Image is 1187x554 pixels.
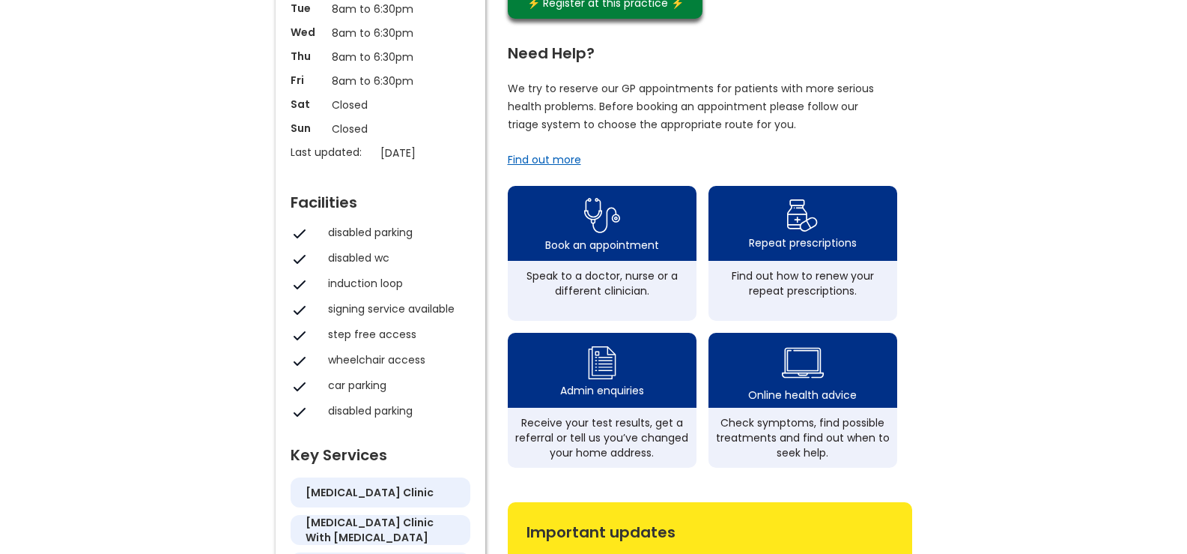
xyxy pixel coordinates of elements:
a: health advice iconOnline health adviceCheck symptoms, find possible treatments and find out when ... [708,333,897,468]
a: book appointment icon Book an appointmentSpeak to a doctor, nurse or a different clinician. [508,186,696,321]
h5: [MEDICAL_DATA] clinic with [MEDICAL_DATA] [306,515,455,545]
p: Thu [291,49,324,64]
p: We try to reserve our GP appointments for patients with more serious health problems. Before book... [508,79,875,133]
a: repeat prescription iconRepeat prescriptionsFind out how to renew your repeat prescriptions. [708,186,897,321]
div: Need Help? [508,38,897,61]
img: repeat prescription icon [786,196,819,235]
div: signing service available [328,301,463,316]
div: induction loop [328,276,463,291]
p: [DATE] [380,145,478,161]
div: Speak to a doctor, nurse or a different clinician. [515,268,689,298]
div: Facilities [291,187,470,210]
a: admin enquiry iconAdmin enquiriesReceive your test results, get a referral or tell us you’ve chan... [508,333,696,468]
div: Repeat prescriptions [749,235,857,250]
h5: [MEDICAL_DATA] clinic [306,485,434,500]
p: Wed [291,25,324,40]
div: Online health advice [748,388,857,403]
div: Admin enquiries [560,383,644,398]
p: Sun [291,121,324,136]
img: book appointment icon [584,193,620,238]
div: disabled wc [328,250,463,265]
div: Key Services [291,440,470,463]
p: Sat [291,97,324,112]
a: Find out more [508,152,581,167]
img: admin enquiry icon [586,343,619,383]
div: Find out how to renew your repeat prescriptions. [716,268,890,298]
div: Receive your test results, get a referral or tell us you’ve changed your home address. [515,415,689,460]
p: Tue [291,1,324,16]
p: Closed [332,97,429,113]
p: 8am to 6:30pm [332,49,429,65]
div: wheelchair access [328,352,463,367]
div: Book an appointment [545,238,659,253]
p: 8am to 6:30pm [332,1,429,17]
div: Important updates [526,517,893,540]
div: car parking [328,378,463,393]
div: disabled parking [328,225,463,240]
div: Check symptoms, find possible treatments and find out when to seek help. [716,415,890,460]
div: step free access [328,327,463,342]
img: health advice icon [782,338,824,388]
p: Closed [332,121,429,137]
p: 8am to 6:30pm [332,73,429,89]
p: 8am to 6:30pm [332,25,429,41]
p: Last updated: [291,145,373,160]
p: Fri [291,73,324,88]
div: disabled parking [328,403,463,418]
